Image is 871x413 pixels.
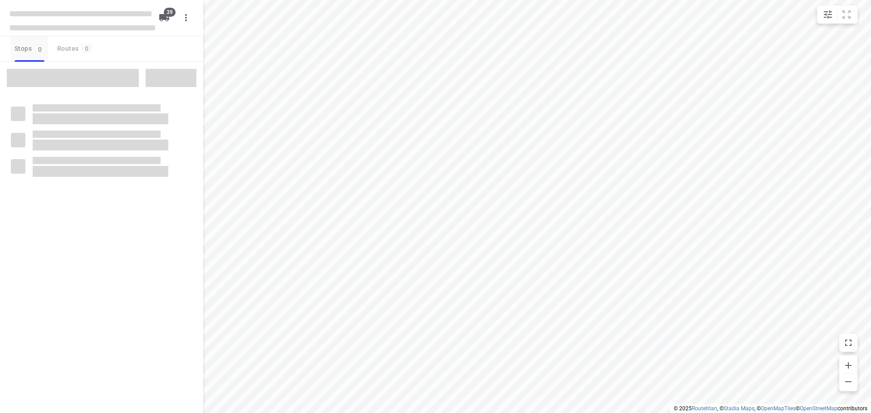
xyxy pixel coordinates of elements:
a: Stadia Maps [724,405,754,412]
li: © 2025 , © , © © contributors [674,405,867,412]
a: OpenStreetMap [800,405,837,412]
div: small contained button group [817,5,857,24]
button: Map settings [819,5,837,24]
a: Routetitan [692,405,717,412]
a: OpenMapTiles [761,405,796,412]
